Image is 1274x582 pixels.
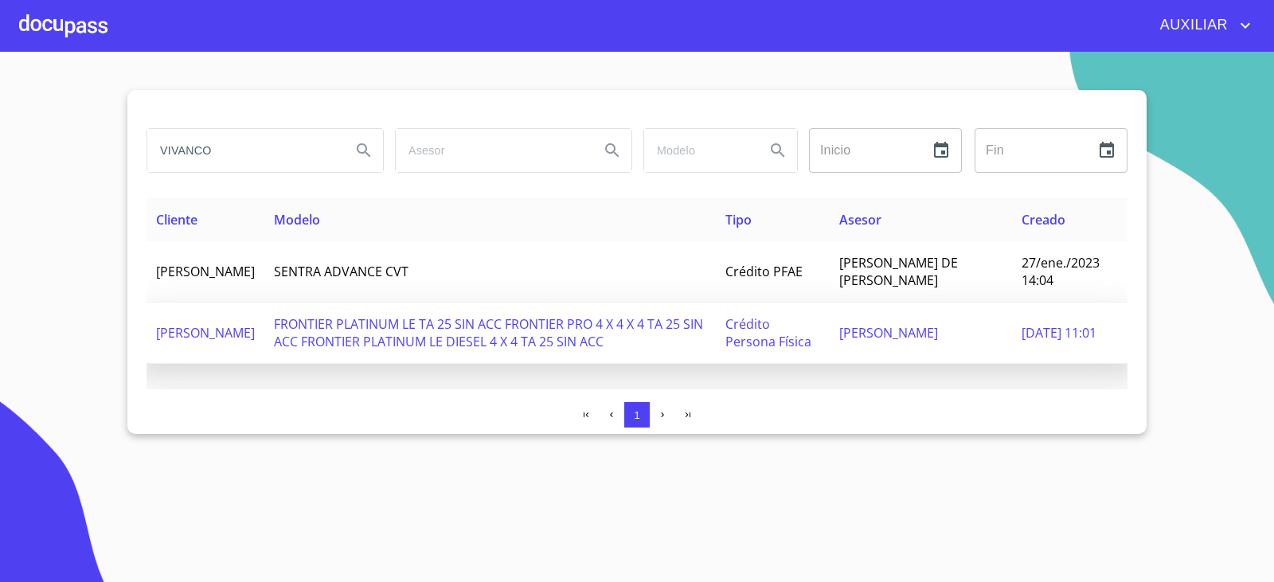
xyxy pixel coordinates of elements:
button: account of current user [1148,13,1255,38]
input: search [147,129,338,172]
input: search [396,129,587,172]
input: search [644,129,752,172]
span: Modelo [274,211,320,229]
span: Tipo [725,211,752,229]
span: [PERSON_NAME] [156,263,255,280]
span: Cliente [156,211,197,229]
span: [PERSON_NAME] [839,324,938,342]
span: FRONTIER PLATINUM LE TA 25 SIN ACC FRONTIER PRO 4 X 4 X 4 TA 25 SIN ACC FRONTIER PLATINUM LE DIES... [274,315,703,350]
span: 27/ene./2023 14:04 [1022,254,1100,289]
span: Creado [1022,211,1065,229]
button: Search [593,131,631,170]
span: 1 [634,409,639,421]
span: Crédito PFAE [725,263,803,280]
span: AUXILIAR [1148,13,1236,38]
span: [PERSON_NAME] DE [PERSON_NAME] [839,254,958,289]
span: Asesor [839,211,881,229]
span: Crédito Persona Física [725,315,811,350]
span: SENTRA ADVANCE CVT [274,263,408,280]
button: Search [345,131,383,170]
span: [PERSON_NAME] [156,324,255,342]
button: 1 [624,402,650,428]
span: [DATE] 11:01 [1022,324,1096,342]
button: Search [759,131,797,170]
